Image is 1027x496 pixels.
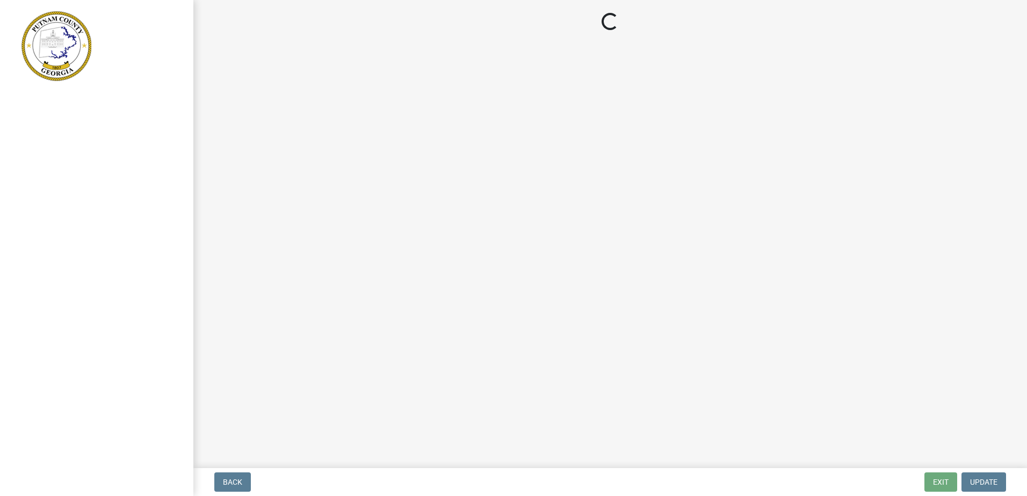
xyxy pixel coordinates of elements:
[970,478,997,486] span: Update
[214,472,251,492] button: Back
[924,472,957,492] button: Exit
[21,11,91,81] img: Putnam County, Georgia
[961,472,1006,492] button: Update
[223,478,242,486] span: Back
